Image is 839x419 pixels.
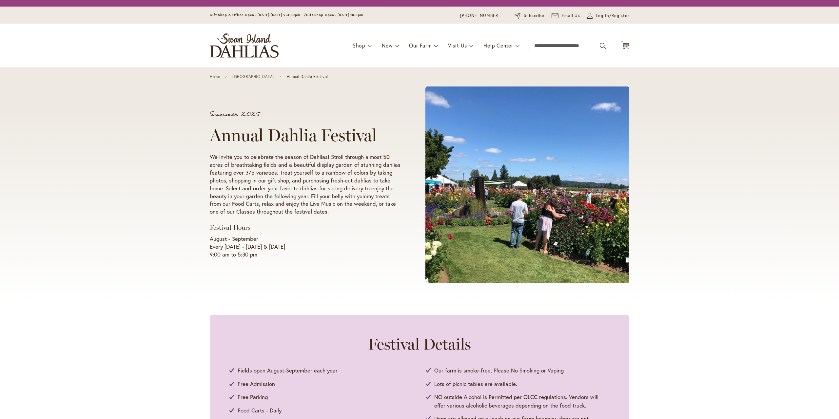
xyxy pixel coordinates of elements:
[382,42,393,49] span: New
[210,235,400,258] p: August - September Every [DATE] - [DATE] & [DATE] 9:00 am to 5:30 pm
[210,111,400,118] p: Summer 2025
[409,42,431,49] span: Our Farm
[229,335,610,353] h2: Festival Details
[238,406,282,415] span: Food Carts - Daily
[210,13,306,17] span: Gift Shop & Office Open - [DATE]-[DATE] 9-4:30pm /
[460,12,500,19] a: [PHONE_NUMBER]
[552,12,580,19] a: Email Us
[434,380,517,388] span: Lots of picnic tables are available.
[483,42,513,49] span: Help Center
[210,74,220,79] a: Home
[562,12,580,19] span: Email Us
[434,393,610,409] span: NO outside Alcohol is Permitted per OLCC regulations. Vendors will offer various alcoholic bevera...
[434,366,564,375] span: Our farm is smoke-free, Please No Smoking or Vaping
[210,223,400,232] h3: Festival Hours
[448,42,467,49] span: Visit Us
[238,380,275,388] span: Free Admission
[596,12,629,19] span: Log In/Register
[287,74,328,79] span: Annual Dahlia Festival
[210,33,279,58] a: store logo
[515,12,544,19] a: Subscribe
[524,12,544,19] span: Subscribe
[306,13,363,17] span: Gift Shop Open - [DATE] 10-3pm
[210,125,400,145] h1: Annual Dahlia Festival
[210,153,400,216] p: We invite you to celebrate the season of Dahlias! Stroll through almost 50 acres of breathtaking ...
[232,74,274,79] a: [GEOGRAPHIC_DATA]
[587,12,629,19] a: Log In/Register
[353,42,365,49] span: Shop
[238,366,338,375] span: Fields open August-September each year
[600,41,606,51] button: Search
[238,393,268,401] span: Free Parking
